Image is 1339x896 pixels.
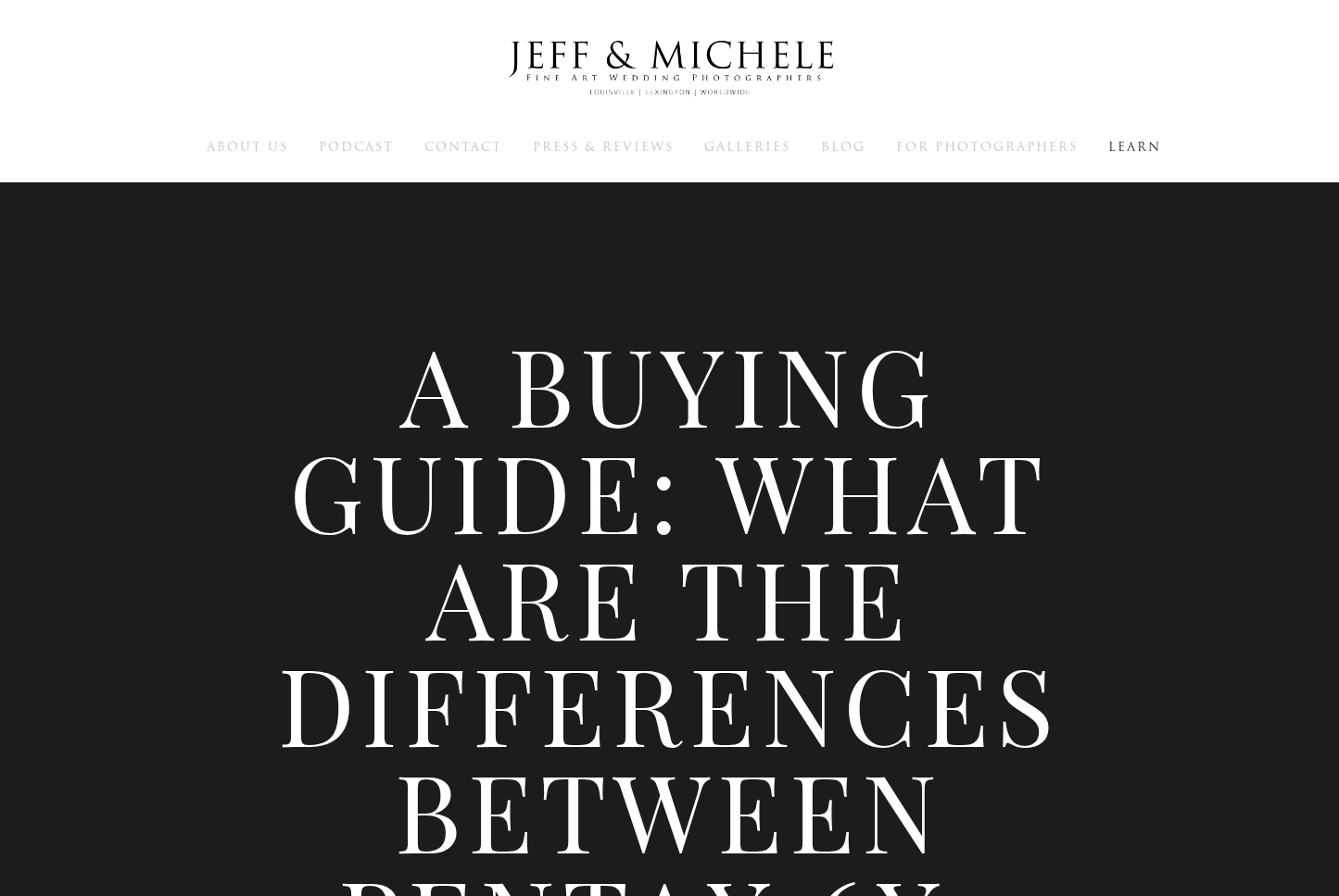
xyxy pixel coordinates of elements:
[485,23,855,114] img: Louisville Wedding Photographers - Jeff & Michele Wedding Photographers
[207,138,288,155] a: About Us
[319,138,394,155] a: Podcast
[533,138,674,155] a: Press & Reviews
[821,138,865,155] a: Blog
[896,138,1078,155] a: For Photographers
[1108,138,1161,155] a: Learn
[704,138,790,155] a: Galleries
[424,138,502,155] a: Contact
